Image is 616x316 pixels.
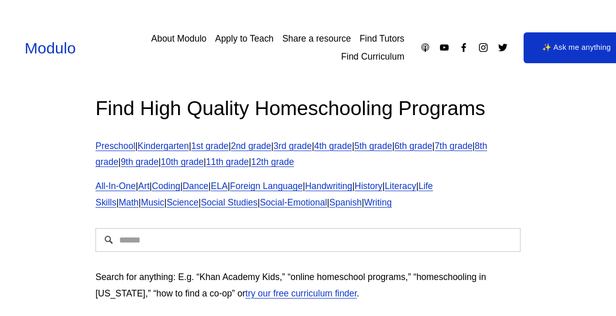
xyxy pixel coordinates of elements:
[167,197,199,208] a: Science
[151,30,207,48] a: About Modulo
[95,178,521,211] p: | | | | | | | | | | | | | | | |
[95,269,521,302] p: Search for anything: E.g. “Khan Academy Kids,” “online homeschool programs,” “homeschooling in [U...
[497,42,508,53] a: Twitter
[95,95,521,121] h2: Find High Quality Homeschooling Programs
[354,141,392,151] a: 5th grade
[95,181,433,207] a: Life Skills
[251,157,294,167] a: 12th grade
[215,30,274,48] a: Apply to Teach
[95,228,521,252] input: Search
[274,141,312,151] a: 3rd grade
[95,141,136,151] a: Preschool
[420,42,431,53] a: Apple Podcasts
[364,197,392,208] a: Writing
[341,48,405,66] a: Find Curriculum
[138,181,149,191] a: Art
[95,181,136,191] a: All-In-One
[25,39,76,57] a: Modulo
[359,30,404,48] a: Find Tutors
[121,157,159,167] a: 9th grade
[260,197,327,208] a: Social-Emotional
[282,30,351,48] a: Share a resource
[478,42,489,53] a: Instagram
[161,157,203,167] a: 10th grade
[439,42,450,53] a: YouTube
[305,181,352,191] a: Handwriting
[201,197,258,208] a: Social Studies
[95,138,521,171] p: | | | | | | | | | | | | |
[458,42,469,53] a: Facebook
[231,141,272,151] a: 2nd grade
[211,181,228,191] a: ELA
[95,141,487,167] a: 8th grade
[314,141,352,151] a: 4th grade
[355,181,382,191] a: History
[152,181,180,191] a: Coding
[230,181,303,191] a: Foreign Language
[138,141,189,151] a: Kindergarten
[385,181,416,191] a: Literacy
[183,181,208,191] a: Dance
[330,197,362,208] a: Spanish
[245,288,357,299] a: try our free curriculum finder
[141,197,165,208] a: Music
[119,197,139,208] a: Math
[191,141,228,151] a: 1st grade
[435,141,473,151] a: 7th grade
[394,141,432,151] a: 6th grade
[206,157,248,167] a: 11th grade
